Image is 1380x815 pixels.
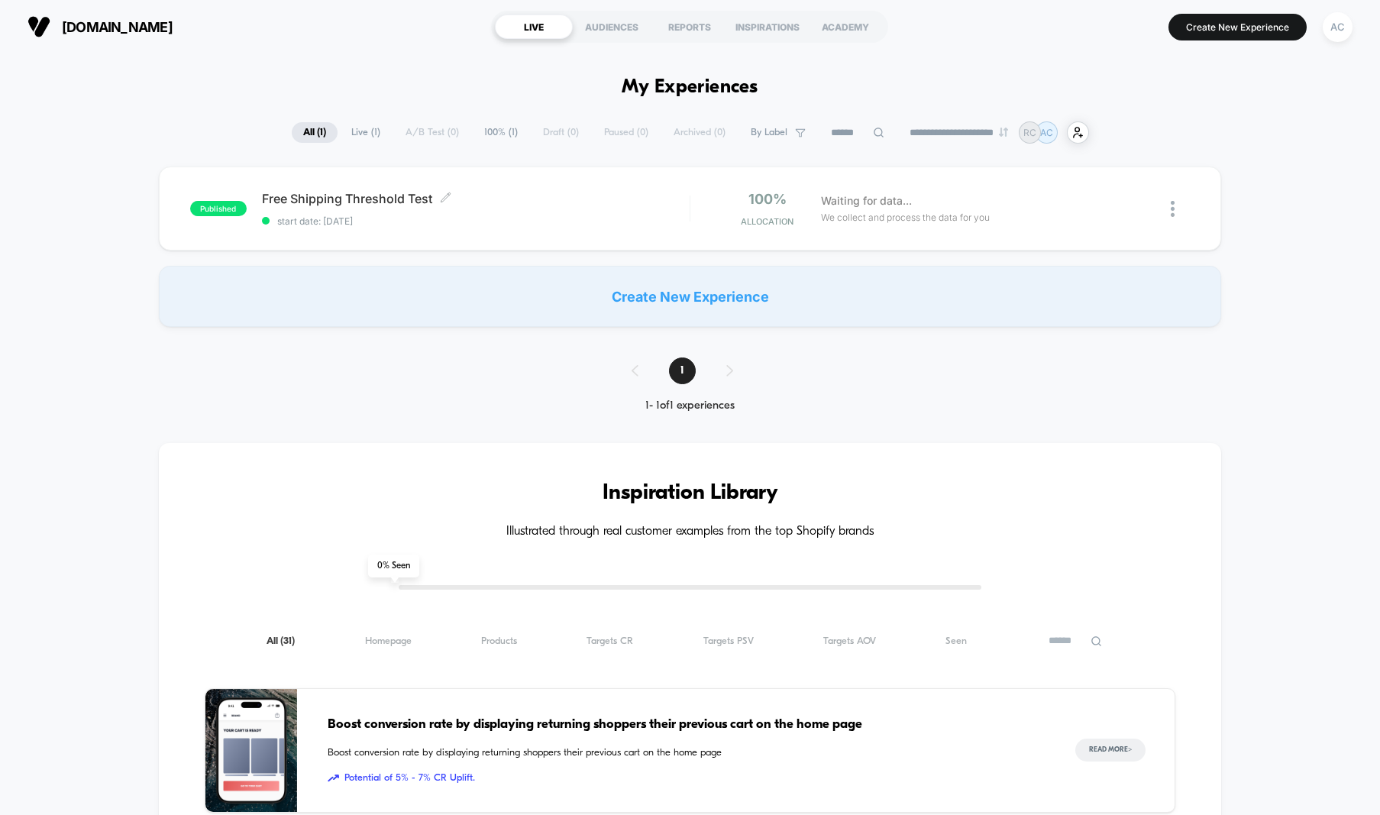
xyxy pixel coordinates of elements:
span: published [190,201,247,216]
span: All [267,636,295,647]
span: Free Shipping Threshold Test [262,191,690,206]
span: Boost conversion rate by displaying returning shoppers their previous cart on the home page [328,745,1045,761]
span: Products [481,636,517,647]
button: AC [1318,11,1357,43]
span: We collect and process the data for you [821,210,990,225]
span: start date: [DATE] [262,215,690,227]
img: close [1171,201,1175,217]
h4: Illustrated through real customer examples from the top Shopify brands [205,525,1175,539]
button: Create New Experience [1168,14,1307,40]
span: Allocation [741,216,793,227]
span: ( 31 ) [280,636,295,646]
span: By Label [751,127,787,138]
span: Live ( 1 ) [340,122,392,143]
div: AC [1323,12,1353,42]
img: end [999,128,1008,137]
span: [DOMAIN_NAME] [62,19,173,35]
span: Targets PSV [703,636,754,647]
span: Waiting for data... [821,192,912,209]
p: RC [1023,127,1036,138]
span: 100% [748,191,787,207]
span: All ( 1 ) [292,122,338,143]
span: 100% ( 1 ) [473,122,529,143]
span: Targets AOV [823,636,876,647]
button: Read More> [1075,739,1146,762]
div: REPORTS [651,15,729,39]
p: AC [1040,127,1053,138]
span: Homepage [365,636,412,647]
button: [DOMAIN_NAME] [23,15,177,39]
img: Visually logo [27,15,50,38]
img: Boost conversion rate by displaying returning shoppers their previous cart on the home page [205,689,297,812]
span: Potential of 5% - 7% CR Uplift. [328,771,1045,786]
span: 1 [669,357,696,384]
h3: Inspiration Library [205,481,1175,506]
div: AUDIENCES [573,15,651,39]
div: 1 - 1 of 1 experiences [616,399,764,412]
div: ACADEMY [806,15,884,39]
h1: My Experiences [622,76,758,99]
div: Create New Experience [159,266,1221,327]
span: 0 % Seen [368,555,419,577]
div: INSPIRATIONS [729,15,806,39]
div: LIVE [495,15,573,39]
span: Boost conversion rate by displaying returning shoppers their previous cart on the home page [328,715,1045,735]
span: Targets CR [587,636,633,647]
span: Seen [945,636,967,647]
